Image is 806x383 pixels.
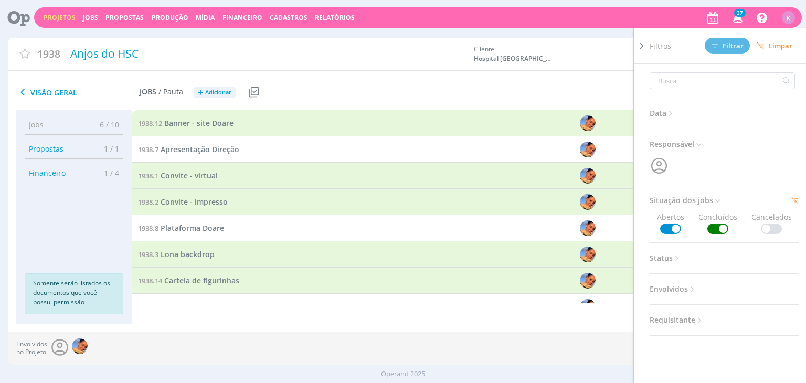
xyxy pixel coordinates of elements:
a: 1938.1Convite - virtual [138,170,218,182]
span: 1938.8 [138,224,158,233]
button: K [781,8,796,27]
button: +Adicionar [194,87,236,98]
span: 1938.12 [138,119,162,128]
span: 1938.14 [138,276,162,285]
img: L [580,142,596,157]
span: Jobs [29,119,44,130]
span: 1938 [37,46,60,61]
a: Projetos [44,13,76,22]
span: 1 [547,302,552,312]
div: Anjos do HSC [67,42,469,66]
span: Cancelados [751,211,792,234]
span: Plataforma Doare [161,223,224,233]
span: Banner - site Doare [164,118,234,128]
span: 1938.1 [138,171,158,180]
span: Apresentação Direção [161,144,239,154]
a: Relatórios [315,13,355,22]
span: Propostas [105,13,144,22]
img: L [72,338,88,354]
img: L [580,247,596,262]
p: Somente serão listados os documentos que você possui permissão [33,279,115,307]
img: L [580,273,596,289]
div: Cliente: [474,45,661,63]
span: Financeiro [29,167,66,178]
span: Hospital [GEOGRAPHIC_DATA] [474,54,553,63]
button: Cadastros [267,14,311,22]
span: Propostas [29,143,63,154]
a: Produção [152,13,188,22]
input: Busca [650,72,795,89]
span: Data [650,107,675,120]
button: 37 [726,8,748,27]
span: 6 / 10 [92,119,119,130]
span: Status [650,251,682,265]
span: Convite - impresso [161,197,228,207]
span: Jobs [140,88,156,97]
a: 1938.8Plataforma Doare [138,222,224,234]
a: 1938.6Vídeo [138,301,181,313]
span: Vídeo [161,302,181,312]
button: Produção [149,14,192,22]
span: 1938.3 [138,250,158,259]
button: Projetos [40,14,79,22]
span: Convite - virtual [161,171,218,180]
img: L [580,168,596,184]
span: Situação dos jobs [650,194,722,207]
span: Envolvidos no Projeto [16,341,47,356]
a: 1938.3Lona backdrop [138,249,215,260]
span: Responsável [650,137,703,151]
span: + [198,87,203,98]
a: Mídia [196,13,215,22]
a: Jobs [83,13,98,22]
img: L [580,194,596,210]
a: 1938.2Convite - impresso [138,196,228,208]
span: 1938.6 [138,302,158,312]
span: Requisitante [650,313,704,327]
span: Lona backdrop [161,249,215,259]
span: Concluídos [698,211,737,234]
span: 1938.7 [138,145,158,154]
a: 1938.14Cartela de figurinhas [138,275,239,286]
button: Financeiro [219,14,266,22]
div: K [782,11,795,24]
a: Financeiro [222,13,262,22]
button: Relatórios [312,14,358,22]
span: 37 [734,9,746,17]
span: 1 / 4 [96,167,119,178]
span: Envolvidos [650,282,697,296]
button: Jobs [80,14,101,22]
a: 1938.7Apresentação Direção [138,144,239,155]
span: Visão Geral [16,86,140,99]
img: L [580,115,596,131]
span: / Pauta [158,88,183,97]
img: L [580,299,596,315]
span: Cartela de figurinhas [164,275,239,285]
img: L [580,220,596,236]
button: Propostas [102,14,147,22]
span: Abertos [657,211,684,234]
button: Mídia [193,14,218,22]
span: Adicionar [205,89,231,96]
span: 1 / 1 [96,143,119,154]
a: 1938.12Banner - site Doare [138,118,234,129]
span: Cadastros [270,13,307,22]
span: 1938.2 [138,197,158,207]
